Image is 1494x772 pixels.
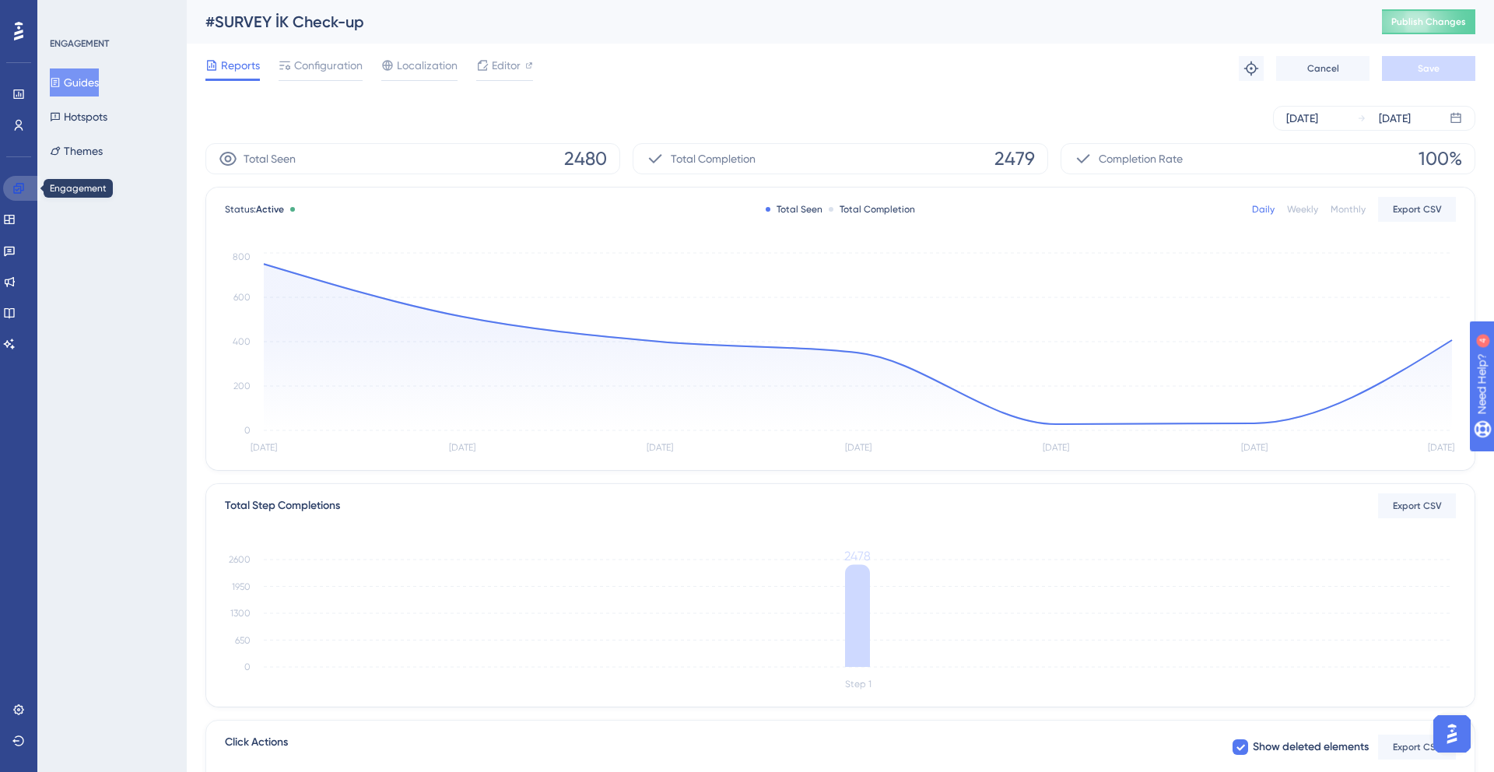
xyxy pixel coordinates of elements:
span: Click Actions [225,733,288,761]
button: Export CSV [1378,735,1456,760]
span: Total Seen [244,149,296,168]
button: Save [1382,56,1475,81]
span: Editor [492,56,521,75]
span: Completion Rate [1099,149,1183,168]
span: Export CSV [1393,203,1442,216]
div: [DATE] [1286,109,1318,128]
tspan: [DATE] [1241,442,1268,453]
div: Total Step Completions [225,497,340,515]
div: Total Completion [829,203,915,216]
tspan: [DATE] [449,442,475,453]
span: Export CSV [1393,500,1442,512]
span: Publish Changes [1391,16,1466,28]
span: Localization [397,56,458,75]
tspan: 1950 [232,581,251,592]
div: ENGAGEMENT [50,37,109,50]
button: Publish Changes [1382,9,1475,34]
span: 2479 [994,146,1035,171]
button: Export CSV [1378,197,1456,222]
tspan: 400 [233,336,251,347]
button: Hotspots [50,103,107,131]
tspan: 0 [244,425,251,436]
iframe: UserGuiding AI Assistant Launcher [1429,711,1475,757]
span: Save [1418,62,1440,75]
tspan: 1300 [230,608,251,619]
tspan: Step 1 [845,679,871,690]
span: 2480 [564,146,607,171]
span: Total Completion [671,149,756,168]
span: Export CSV [1393,741,1442,753]
span: Need Help? [37,4,97,23]
tspan: [DATE] [1428,442,1454,453]
span: Status: [225,203,284,216]
span: Reports [221,56,260,75]
button: Themes [50,137,103,165]
span: Show deleted elements [1253,738,1369,756]
span: Configuration [294,56,363,75]
tspan: [DATE] [845,442,871,453]
button: Cancel [1276,56,1369,81]
div: 4 [108,8,113,20]
span: Active [256,204,284,215]
div: Total Seen [766,203,822,216]
div: #SURVEY İK Check-up [205,11,1343,33]
div: [DATE] [1379,109,1411,128]
button: Guides [50,68,99,96]
tspan: [DATE] [647,442,673,453]
tspan: 650 [235,635,251,646]
span: Cancel [1307,62,1339,75]
tspan: 200 [233,381,251,391]
tspan: 0 [244,661,251,672]
div: Monthly [1331,203,1366,216]
span: 100% [1419,146,1462,171]
div: Daily [1252,203,1275,216]
tspan: 2600 [229,554,251,565]
tspan: [DATE] [251,442,277,453]
tspan: 800 [233,251,251,262]
div: Weekly [1287,203,1318,216]
button: Export CSV [1378,493,1456,518]
tspan: 600 [233,292,251,303]
tspan: 2478 [844,549,871,563]
tspan: [DATE] [1043,442,1069,453]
